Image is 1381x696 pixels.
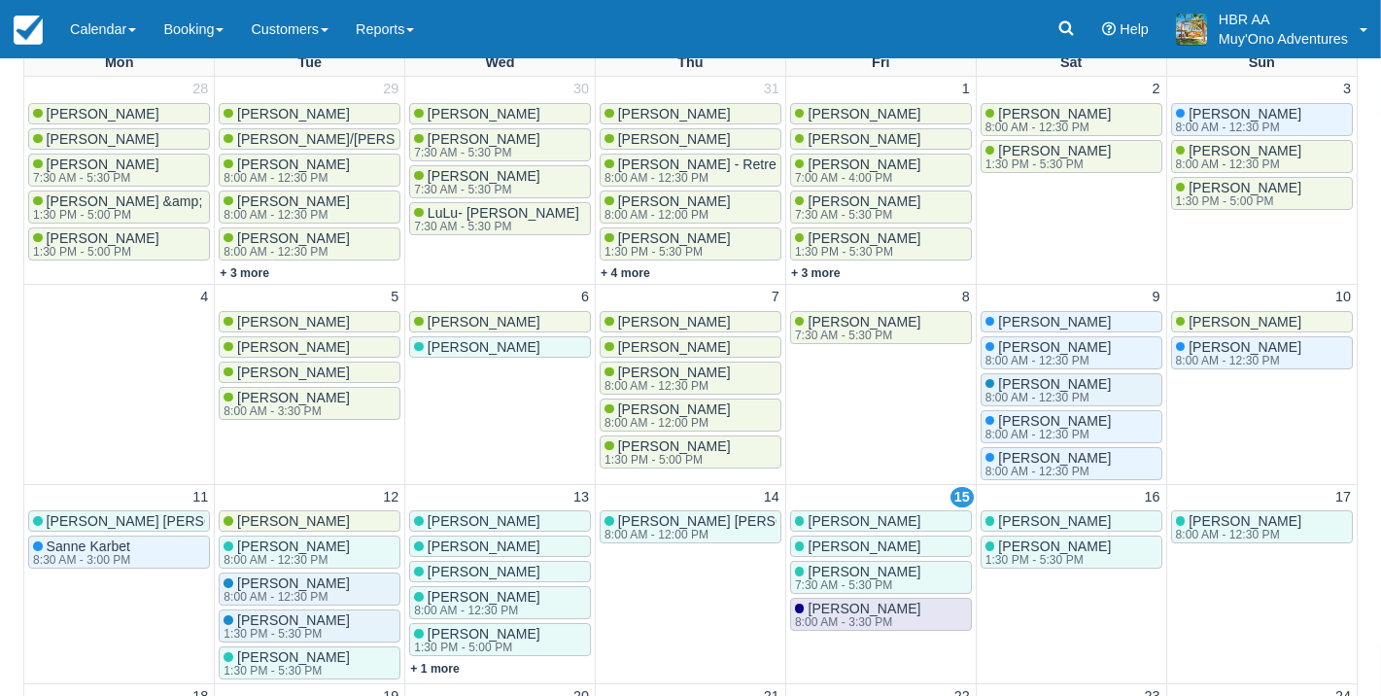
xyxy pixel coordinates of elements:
span: [PERSON_NAME] [618,438,731,454]
a: [PERSON_NAME] [219,336,400,358]
a: [PERSON_NAME] [790,510,972,532]
a: Wed [482,51,519,76]
span: [PERSON_NAME] [808,314,920,330]
div: 8:00 AM - 12:30 PM [985,429,1108,440]
a: [PERSON_NAME]7:30 AM - 5:30 PM [28,154,210,187]
a: [PERSON_NAME]1:30 PM - 5:00 PM [28,227,210,261]
a: [PERSON_NAME]8:00 AM - 12:30 PM [1171,103,1353,136]
a: [PERSON_NAME]1:30 PM - 5:30 PM [600,227,781,261]
span: LuLu- [PERSON_NAME] [428,205,579,221]
a: Sat [1056,51,1086,76]
a: 28 [189,79,212,100]
div: 7:30 AM - 5:30 PM [795,209,917,221]
span: [PERSON_NAME] [428,589,540,605]
a: Sun [1245,51,1279,76]
div: 8:00 AM - 12:00 PM [604,529,844,540]
a: 31 [760,79,783,100]
div: 8:00 AM - 12:30 PM [985,122,1108,133]
div: 8:00 AM - 12:30 PM [224,554,346,566]
span: [PERSON_NAME] [428,106,540,122]
span: [PERSON_NAME] [808,539,920,554]
p: HBR AA [1219,10,1348,29]
a: [PERSON_NAME]1:30 PM - 5:00 PM [600,435,781,469]
span: [PERSON_NAME] [237,157,350,172]
span: [PERSON_NAME] [1189,339,1301,355]
a: [PERSON_NAME]8:00 AM - 3:30 PM [790,598,972,631]
span: [PERSON_NAME] [237,513,350,529]
div: 8:00 AM - 12:30 PM [985,392,1108,403]
a: + 3 more [791,266,841,280]
a: [PERSON_NAME] [600,103,781,124]
span: [PERSON_NAME] [618,401,731,417]
span: [PERSON_NAME] [618,365,731,380]
div: 1:30 PM - 5:30 PM [224,665,346,677]
span: [PERSON_NAME] [618,131,731,147]
a: [PERSON_NAME]8:00 AM - 12:30 PM [981,373,1162,406]
span: Sanne Karbet [47,539,130,554]
a: [PERSON_NAME]8:00 AM - 12:30 PM [219,191,400,224]
a: [PERSON_NAME] [409,311,591,332]
a: [PERSON_NAME]7:30 AM - 5:30 PM [409,128,591,161]
span: [PERSON_NAME] [998,539,1111,554]
span: [PERSON_NAME] [237,106,350,122]
a: [PERSON_NAME] [409,561,591,582]
span: [PERSON_NAME] [998,143,1111,158]
div: 8:00 AM - 12:30 PM [224,172,346,184]
a: [PERSON_NAME]1:30 PM - 5:00 PM [1171,177,1353,210]
span: [PERSON_NAME] [47,157,159,172]
div: 8:30 AM - 3:00 PM [33,554,130,566]
a: [PERSON_NAME]1:30 PM - 5:00 PM [409,623,591,656]
a: 1 [958,79,974,100]
span: [PERSON_NAME] &amp; [PERSON_NAME] [47,193,320,209]
a: [PERSON_NAME] [600,311,781,332]
a: [PERSON_NAME]1:30 PM - 5:30 PM [981,536,1162,569]
a: 4 [196,287,212,308]
a: [PERSON_NAME] [PERSON_NAME] [28,510,210,532]
span: [PERSON_NAME] [998,339,1111,355]
div: 7:00 AM - 4:00 PM [795,172,917,184]
a: [PERSON_NAME]8:00 AM - 12:30 PM [1171,140,1353,173]
span: [PERSON_NAME] - Retreat Leader [618,157,835,172]
a: 16 [1141,487,1164,508]
a: [PERSON_NAME]7:30 AM - 5:30 PM [790,561,972,594]
span: [PERSON_NAME] [428,131,540,147]
a: [PERSON_NAME]7:30 AM - 5:30 PM [409,165,591,198]
div: 1:30 PM - 5:00 PM [33,209,315,221]
a: [PERSON_NAME]7:30 AM - 5:30 PM [790,311,972,344]
span: [PERSON_NAME] [998,314,1111,330]
a: Mon [101,51,138,76]
a: [PERSON_NAME] [28,103,210,124]
span: [PERSON_NAME] [1189,143,1301,158]
a: Fri [868,51,893,76]
a: [PERSON_NAME] [219,311,400,332]
a: + 1 more [410,662,460,676]
a: 6 [577,287,593,308]
span: [PERSON_NAME] [237,539,350,554]
div: 8:00 AM - 12:30 PM [1176,355,1298,366]
a: [PERSON_NAME]8:00 AM - 12:00 PM [600,191,781,224]
div: 8:00 AM - 12:30 PM [224,209,346,221]
span: [PERSON_NAME] [808,513,920,529]
a: [PERSON_NAME]8:00 AM - 12:30 PM [219,573,400,606]
div: 8:00 AM - 12:30 PM [1176,158,1298,170]
span: [PERSON_NAME] [47,106,159,122]
a: [PERSON_NAME] [219,362,400,383]
a: [PERSON_NAME] [1171,311,1353,332]
a: 5 [387,287,402,308]
span: [PERSON_NAME] [1189,180,1301,195]
span: [PERSON_NAME] [998,106,1111,122]
div: 8:00 AM - 12:30 PM [604,172,831,184]
div: 8:00 AM - 12:30 PM [414,605,536,616]
a: [PERSON_NAME] [409,536,591,557]
div: 8:00 AM - 12:30 PM [604,380,727,392]
span: [PERSON_NAME] [237,230,350,246]
a: 17 [1331,487,1355,508]
span: [PERSON_NAME] [237,365,350,380]
a: 2 [1149,79,1164,100]
a: [PERSON_NAME]8:00 AM - 12:30 PM [219,154,400,187]
span: [PERSON_NAME] [808,564,920,579]
a: 14 [760,487,783,508]
div: 1:30 PM - 5:30 PM [604,246,727,258]
a: 3 [1339,79,1355,100]
a: [PERSON_NAME]8:00 AM - 12:30 PM [981,447,1162,480]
